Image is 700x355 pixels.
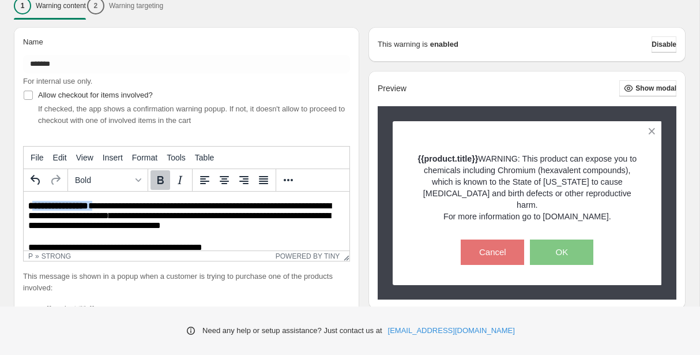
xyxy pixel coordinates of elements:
button: OK [530,240,593,265]
body: Rich Text Area. Press ALT-0 for help. [5,9,321,61]
h2: Preview [378,84,407,94]
span: Edit [53,153,67,162]
p: This message is shown in a popup when a customer is trying to purchase one of the products involved: [23,271,350,294]
strong: {{product.title}} [417,154,478,163]
button: Redo [46,170,65,190]
button: Disable [652,36,676,53]
span: View [76,153,93,162]
button: Undo [26,170,46,190]
a: [EMAIL_ADDRESS][DOMAIN_NAME] [388,325,515,337]
span: Bold [75,175,131,185]
div: strong [42,252,71,260]
span: Show modal [635,84,676,93]
span: Format [132,153,157,162]
span: Allow checkout for items involved? [38,91,153,99]
button: Align left [195,170,214,190]
span: Disable [652,40,676,49]
span: Tools [167,153,186,162]
span: For internal use only. [23,77,92,85]
a: Powered by Tiny [276,252,340,260]
button: Formats [70,170,145,190]
button: Cancel [461,240,524,265]
p: WARNING: This product can expose you to chemicals including Chromium (hexavalent compounds), whic... [413,153,642,211]
div: p [28,252,33,260]
div: » [35,252,39,260]
p: For more information go to [DOMAIN_NAME]. [413,211,642,222]
span: Name [23,38,43,46]
span: Insert [103,153,123,162]
button: Justify [254,170,273,190]
button: Bold [150,170,170,190]
span: File [31,153,44,162]
iframe: Rich Text Area [24,192,349,251]
span: Table [195,153,214,162]
button: Align center [214,170,234,190]
button: More... [279,170,298,190]
div: Resize [340,251,349,261]
button: Show modal [619,80,676,96]
strong: enabled [430,39,458,50]
p: Warning content [36,1,86,10]
li: {{product.title}} [46,303,350,315]
span: If checked, the app shows a confirmation warning popup. If not, it doesn't allow to proceed to ch... [38,104,345,125]
p: This warning is [378,39,428,50]
button: Italic [170,170,190,190]
button: Align right [234,170,254,190]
